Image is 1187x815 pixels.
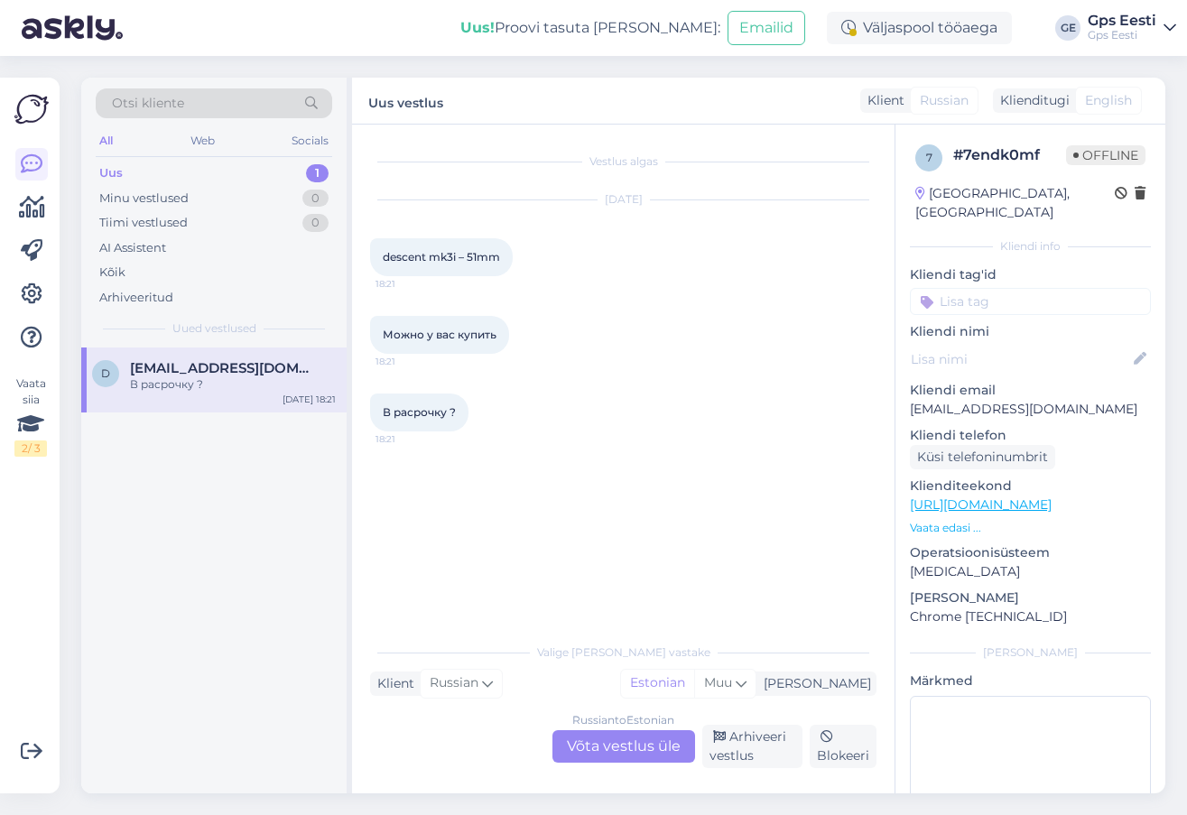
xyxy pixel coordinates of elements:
[572,712,674,728] div: Russian to Estonian
[383,250,500,264] span: descent mk3i – 51mm
[288,129,332,153] div: Socials
[430,673,478,693] span: Russian
[112,94,184,113] span: Otsi kliente
[376,432,443,446] span: 18:21
[910,562,1151,581] p: [MEDICAL_DATA]
[910,477,1151,495] p: Klienditeekond
[1085,91,1132,110] span: English
[915,184,1115,222] div: [GEOGRAPHIC_DATA], [GEOGRAPHIC_DATA]
[376,355,443,368] span: 18:21
[14,440,47,457] div: 2 / 3
[728,11,805,45] button: Emailid
[993,91,1070,110] div: Klienditugi
[383,328,496,341] span: Можно у вас купить
[302,214,329,232] div: 0
[953,144,1066,166] div: # 7endk0mf
[702,725,803,768] div: Arhiveeri vestlus
[1055,15,1080,41] div: GE
[14,92,49,126] img: Askly Logo
[910,288,1151,315] input: Lisa tag
[370,644,876,661] div: Valige [PERSON_NAME] vastake
[99,264,125,282] div: Kõik
[368,88,443,113] label: Uus vestlus
[370,153,876,170] div: Vestlus algas
[621,670,694,697] div: Estonian
[370,674,414,693] div: Klient
[910,496,1052,513] a: [URL][DOMAIN_NAME]
[926,151,932,164] span: 7
[172,320,256,337] span: Uued vestlused
[910,381,1151,400] p: Kliendi email
[910,265,1151,284] p: Kliendi tag'id
[910,644,1151,661] div: [PERSON_NAME]
[376,277,443,291] span: 18:21
[99,214,188,232] div: Tiimi vestlused
[99,190,189,208] div: Minu vestlused
[910,400,1151,419] p: [EMAIL_ADDRESS][DOMAIN_NAME]
[383,405,456,419] span: В расрочку ?
[187,129,218,153] div: Web
[130,360,318,376] span: dvm18.05.85@gmail.com
[910,588,1151,607] p: [PERSON_NAME]
[1088,14,1176,42] a: Gps EestiGps Eesti
[14,375,47,457] div: Vaata siia
[810,725,876,768] div: Blokeeri
[306,164,329,182] div: 1
[860,91,904,110] div: Klient
[460,19,495,36] b: Uus!
[1066,145,1145,165] span: Offline
[910,671,1151,690] p: Märkmed
[756,674,871,693] div: [PERSON_NAME]
[910,543,1151,562] p: Operatsioonisüsteem
[101,366,110,380] span: d
[99,289,173,307] div: Arhiveeritud
[302,190,329,208] div: 0
[920,91,969,110] span: Russian
[910,445,1055,469] div: Küsi telefoninumbrit
[911,349,1130,369] input: Lisa nimi
[552,730,695,763] div: Võta vestlus üle
[910,322,1151,341] p: Kliendi nimi
[370,191,876,208] div: [DATE]
[827,12,1012,44] div: Väljaspool tööaega
[283,393,336,406] div: [DATE] 18:21
[99,239,166,257] div: AI Assistent
[1088,14,1156,28] div: Gps Eesti
[910,238,1151,255] div: Kliendi info
[910,426,1151,445] p: Kliendi telefon
[96,129,116,153] div: All
[1088,28,1156,42] div: Gps Eesti
[460,17,720,39] div: Proovi tasuta [PERSON_NAME]:
[704,674,732,690] span: Muu
[910,520,1151,536] p: Vaata edasi ...
[99,164,123,182] div: Uus
[910,607,1151,626] p: Chrome [TECHNICAL_ID]
[130,376,336,393] div: В расрочку ?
